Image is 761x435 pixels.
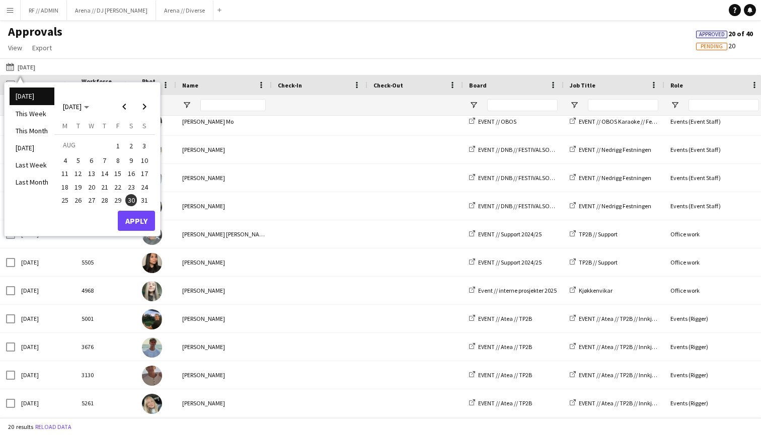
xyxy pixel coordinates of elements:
[579,287,613,294] span: Kjøkkenvikar
[10,139,54,156] li: [DATE]
[21,1,67,20] button: RF // ADMIN
[125,168,137,180] span: 16
[469,146,578,153] a: EVENT // DNB // FESTIVALSOMMER 2025
[469,258,542,266] a: EVENT // Support 2024/25
[182,101,191,110] button: Open Filter Menu
[58,154,71,167] button: 04-08-2025
[85,194,98,207] button: 27-08-2025
[579,146,651,153] span: EVENT // Nedrigg Festningen
[142,366,162,386] img: Charlie Thomassen
[58,181,71,194] button: 18-08-2025
[82,77,118,93] span: Workforce ID
[487,99,558,111] input: Board Filter Input
[111,138,124,154] button: 01-08-2025
[579,258,618,266] span: TP2B // Support
[469,371,532,379] a: EVENT // Atea // TP2B
[85,167,98,180] button: 13-08-2025
[86,168,98,180] span: 13
[142,394,162,414] img: Oda Hansson
[15,277,75,304] div: [DATE]
[112,194,124,206] span: 29
[111,181,124,194] button: 22-08-2025
[10,122,54,139] li: This Month
[75,248,136,276] div: 5505
[72,168,85,180] span: 12
[138,194,151,207] button: 31-08-2025
[176,136,272,163] div: [PERSON_NAME]
[124,181,137,194] button: 23-08-2025
[176,305,272,332] div: [PERSON_NAME]
[58,194,71,207] button: 25-08-2025
[98,194,111,207] button: 28-08-2025
[72,194,85,206] span: 26
[114,97,134,117] button: Previous month
[570,258,618,266] a: TP2B // Support
[579,230,618,238] span: TP2B // Support
[4,41,26,54] a: View
[138,139,150,153] span: 3
[570,399,695,407] a: EVENT // Atea // TP2B // Innkjøp/Pakking av bil
[478,174,578,182] span: EVENT // DNB // FESTIVALSOMMER 2025
[75,389,136,417] div: 5261
[124,167,137,180] button: 16-08-2025
[62,121,67,130] span: M
[570,230,618,238] a: TP2B // Support
[670,81,683,89] span: Role
[138,168,150,180] span: 17
[570,343,695,351] a: EVENT // Atea // TP2B // Innkjøp/Pakking av bil
[67,1,156,20] button: Arena // DJ [PERSON_NAME]
[10,105,54,122] li: This Week
[21,81,35,89] span: Date
[86,154,98,166] span: 6
[111,194,124,207] button: 29-08-2025
[478,258,542,266] span: EVENT // Support 2024/25
[112,139,124,153] span: 1
[570,101,579,110] button: Open Filter Menu
[176,192,272,220] div: [PERSON_NAME]
[71,194,85,207] button: 26-08-2025
[8,43,22,52] span: View
[699,31,725,38] span: Approved
[124,194,137,207] button: 30-08-2025
[111,154,124,167] button: 08-08-2025
[176,277,272,304] div: [PERSON_NAME]
[138,181,150,193] span: 24
[696,41,735,50] span: 20
[32,43,52,52] span: Export
[570,371,695,379] a: EVENT // Atea // TP2B // Innkjøp/Pakking av bil
[142,77,158,93] span: Photo
[112,181,124,193] span: 22
[579,315,695,322] span: EVENT // Atea // TP2B // Innkjøp/Pakking av bil
[15,361,75,389] div: [DATE]
[134,97,155,117] button: Next month
[63,102,82,111] span: [DATE]
[156,1,213,20] button: Arena // Diverse
[59,154,71,166] span: 4
[85,154,98,167] button: 06-08-2025
[478,371,532,379] span: EVENT // Atea // TP2B
[85,181,98,194] button: 20-08-2025
[176,248,272,276] div: [PERSON_NAME]
[478,343,532,351] span: EVENT // Atea // TP2B
[75,277,136,304] div: 4968
[579,343,695,351] span: EVENT // Atea // TP2B // Innkjøp/Pakking av bil
[278,81,302,89] span: Check-In
[176,389,272,417] div: [PERSON_NAME]
[142,337,162,358] img: Fredrik Bronken Næss
[138,167,151,180] button: 17-08-2025
[142,121,146,130] span: S
[570,287,613,294] a: Kjøkkenvikar
[689,99,759,111] input: Role Filter Input
[98,154,111,167] button: 07-08-2025
[469,315,532,322] a: EVENT // Atea // TP2B
[15,305,75,332] div: [DATE]
[570,118,720,125] a: EVENT // OBOS Karaoke // Festningen // Tilbakelevering
[112,154,124,166] span: 8
[58,167,71,180] button: 11-08-2025
[138,194,150,206] span: 31
[570,81,595,89] span: Job Title
[469,343,532,351] a: EVENT // Atea // TP2B
[478,146,578,153] span: EVENT // DNB // FESTIVALSOMMER 2025
[701,43,723,50] span: Pending
[469,230,542,238] a: EVENT // Support 2024/25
